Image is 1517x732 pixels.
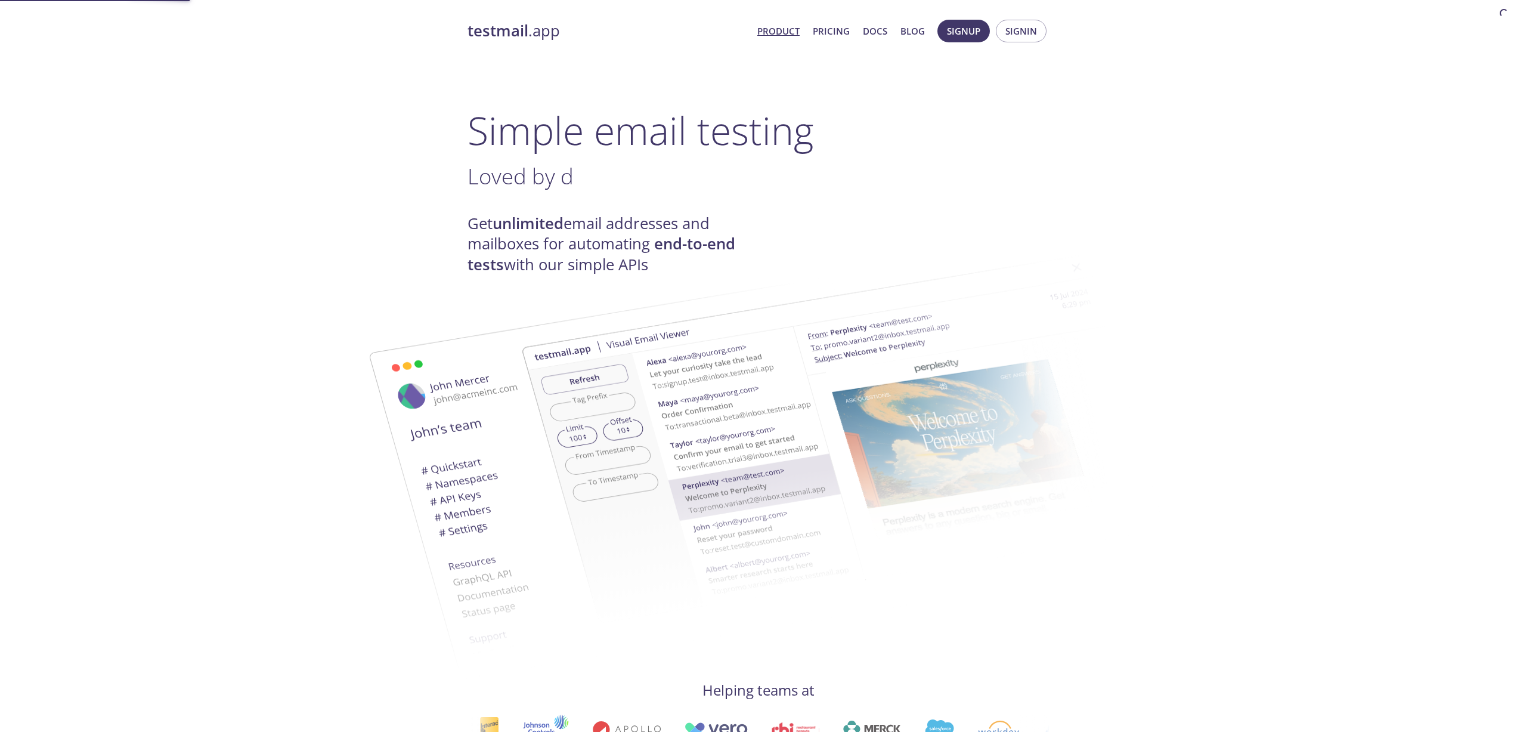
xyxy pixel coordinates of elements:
[468,161,574,191] span: Loved by d
[493,213,564,234] strong: unlimited
[521,237,1165,641] img: testmail-email-viewer
[468,681,1049,700] h4: Helping teams at
[947,23,980,39] span: Signup
[900,23,925,39] a: Blog
[468,214,758,275] h4: Get email addresses and mailboxes for automating with our simple APIs
[996,20,1047,42] button: Signin
[468,20,528,41] strong: testmail
[468,21,748,41] a: testmail.app
[863,23,887,39] a: Docs
[468,107,1049,153] h1: Simple email testing
[468,233,735,274] strong: end-to-end tests
[813,23,850,39] a: Pricing
[757,23,800,39] a: Product
[937,20,990,42] button: Signup
[324,276,968,680] img: testmail-email-viewer
[1005,23,1037,39] span: Signin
